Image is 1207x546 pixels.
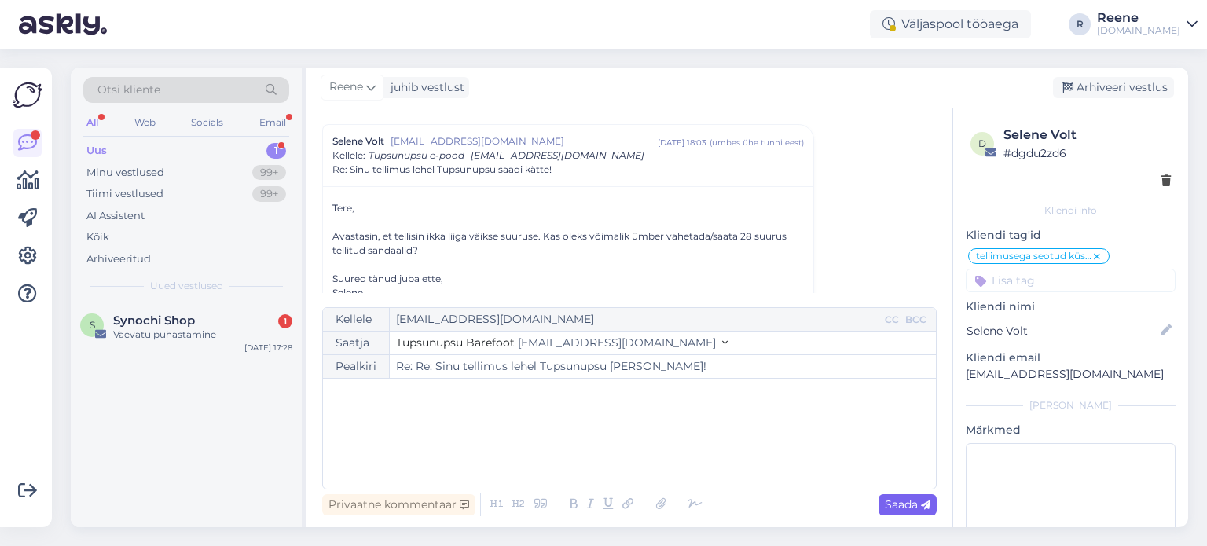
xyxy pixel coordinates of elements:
[396,335,515,350] span: Tupsunupsu Barefoot
[1003,126,1171,145] div: Selene Volt
[329,79,363,96] span: Reene
[83,112,101,133] div: All
[252,165,286,181] div: 99+
[390,308,882,331] input: Recepient...
[966,422,1176,438] p: Märkmed
[882,313,902,327] div: CC
[244,342,292,354] div: [DATE] 17:28
[86,186,163,202] div: Tiimi vestlused
[322,494,475,515] div: Privaatne kommentaar
[86,143,107,159] div: Uus
[1097,24,1180,37] div: [DOMAIN_NAME]
[1003,145,1171,162] div: # dgdu2zd6
[188,112,226,133] div: Socials
[396,335,728,351] button: Tupsunupsu Barefoot [EMAIL_ADDRESS][DOMAIN_NAME]
[885,497,930,511] span: Saada
[332,272,804,286] div: Suured tänud juba ette,
[976,251,1091,261] span: tellimusega seotud küsumus
[1097,12,1180,24] div: Reene
[90,319,95,331] span: S
[332,286,804,300] div: Selene
[86,251,151,267] div: Arhiveeritud
[966,227,1176,244] p: Kliendi tag'id
[1069,13,1091,35] div: R
[86,208,145,224] div: AI Assistent
[966,366,1176,383] p: [EMAIL_ADDRESS][DOMAIN_NAME]
[150,279,223,293] span: Uued vestlused
[86,165,164,181] div: Minu vestlused
[471,149,644,161] span: [EMAIL_ADDRESS][DOMAIN_NAME]
[369,149,464,161] span: Tupsunupsu e-pood
[323,332,390,354] div: Saatja
[390,355,936,378] input: Write subject here...
[252,186,286,202] div: 99+
[384,79,464,96] div: juhib vestlust
[710,137,804,148] div: ( umbes ühe tunni eest )
[391,134,658,148] span: [EMAIL_ADDRESS][DOMAIN_NAME]
[323,308,390,331] div: Kellele
[966,350,1176,366] p: Kliendi email
[323,355,390,378] div: Pealkiri
[966,398,1176,412] div: [PERSON_NAME]
[86,229,109,245] div: Kõik
[967,322,1157,339] input: Lisa nimi
[113,313,195,328] span: Synochi Shop
[13,80,42,110] img: Askly Logo
[870,10,1031,38] div: Väljaspool tööaega
[1097,12,1198,37] a: Reene[DOMAIN_NAME]
[131,112,159,133] div: Web
[97,82,160,98] span: Otsi kliente
[256,112,289,133] div: Email
[658,137,706,148] div: [DATE] 18:03
[113,328,292,342] div: Vaevatu puhastamine
[966,269,1176,292] input: Lisa tag
[332,163,552,177] span: Re: Sinu tellimus lehel Tupsunupsu saadi kätte!
[966,203,1176,218] div: Kliendi info
[518,335,716,350] span: [EMAIL_ADDRESS][DOMAIN_NAME]
[332,229,804,258] div: Avastasin, et tellisin ikka liiga väikse suuruse. Kas oleks võimalik ümber vahetada/saata 28 suur...
[1053,77,1174,98] div: Arhiveeri vestlus
[902,313,930,327] div: BCC
[278,314,292,328] div: 1
[332,134,384,148] span: Selene Volt
[978,137,986,149] span: d
[966,299,1176,315] p: Kliendi nimi
[266,143,286,159] div: 1
[332,149,365,161] span: Kellele :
